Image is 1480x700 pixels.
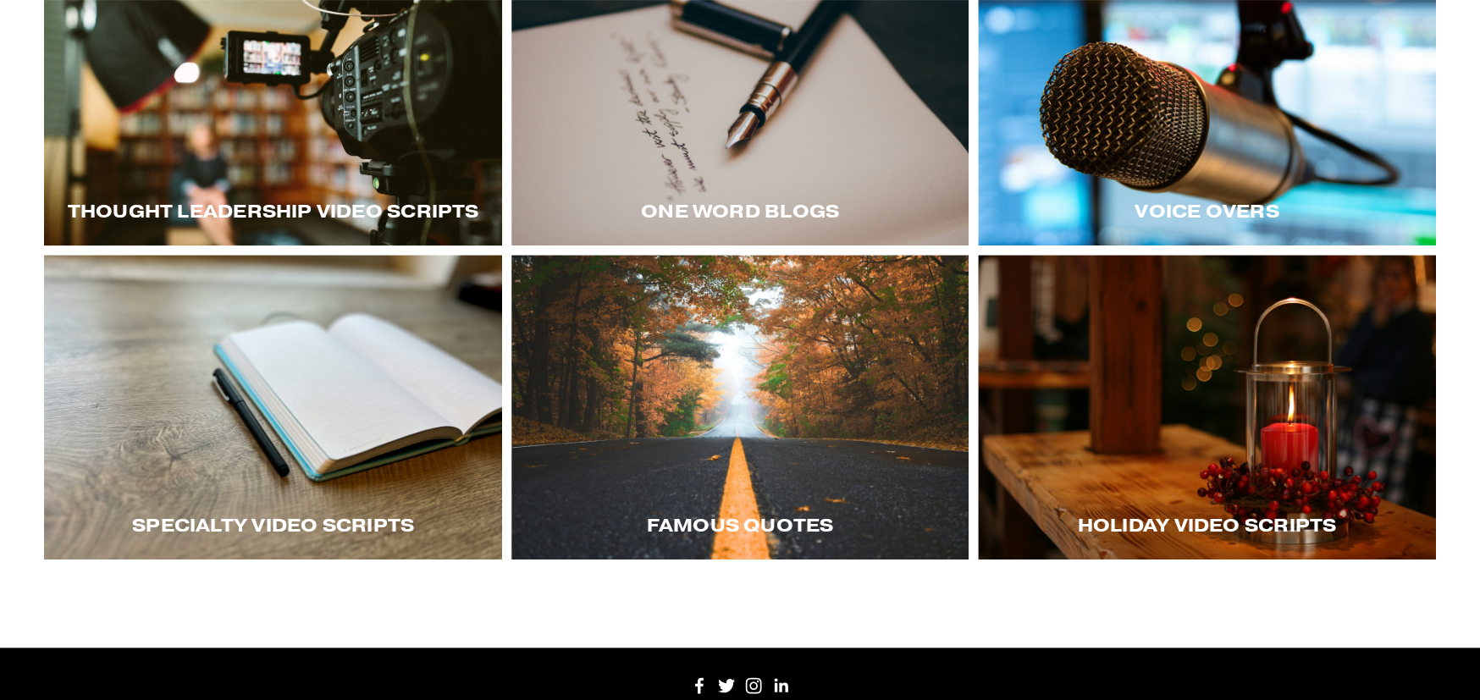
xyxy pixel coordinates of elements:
[691,677,708,694] a: Facebook
[1078,514,1337,537] span: Holiday Video Scripts
[772,677,789,694] a: LinkedIn
[647,514,834,537] span: Famous Quotes
[1135,200,1278,223] span: Voice Overs
[641,200,839,223] span: One word blogs
[745,677,762,694] a: Instagram
[68,200,479,223] span: Thought LEadership Video Scripts
[718,677,735,694] a: Twitter
[132,514,414,537] span: Specialty Video Scripts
